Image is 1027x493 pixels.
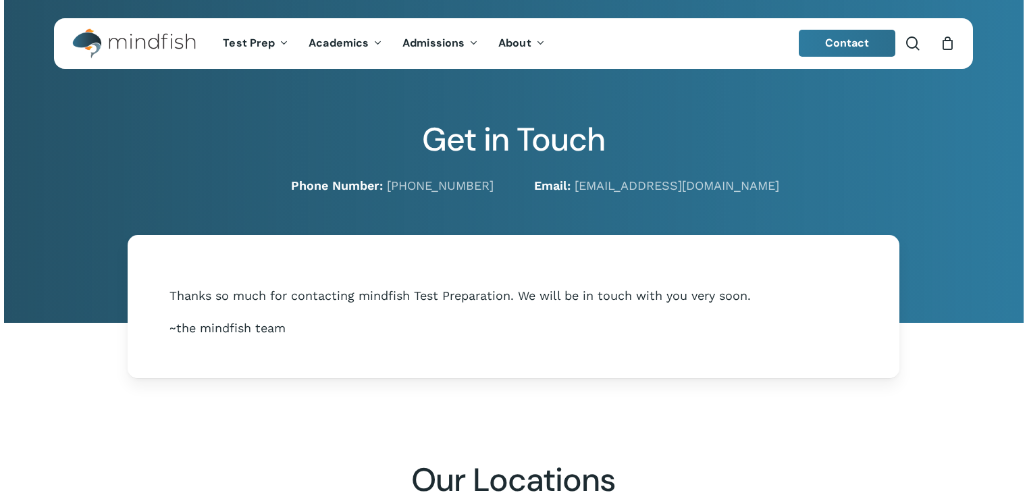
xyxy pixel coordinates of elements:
[534,178,571,192] strong: Email:
[213,38,298,49] a: Test Prep
[213,18,554,69] nav: Main Menu
[402,36,465,50] span: Admissions
[387,178,494,192] a: [PHONE_NUMBER]
[54,120,973,159] h2: Get in Touch
[799,30,896,57] a: Contact
[825,36,870,50] span: Contact
[223,36,275,50] span: Test Prep
[498,36,531,50] span: About
[575,178,779,192] a: [EMAIL_ADDRESS][DOMAIN_NAME]
[488,38,555,49] a: About
[392,38,488,49] a: Admissions
[309,36,369,50] span: Academics
[54,18,973,69] header: Main Menu
[298,38,392,49] a: Academics
[169,288,858,336] div: Thanks so much for contacting mindfish Test Preparation. We will be in touch with you very soon. ...
[938,404,1008,474] iframe: Chatbot
[291,178,383,192] strong: Phone Number:
[940,36,955,51] a: Cart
